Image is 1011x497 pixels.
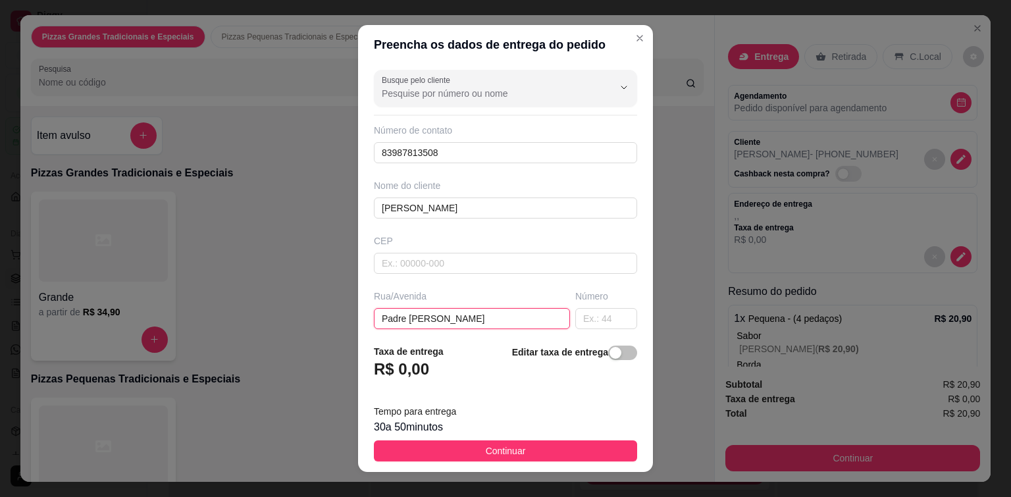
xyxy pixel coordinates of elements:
[374,234,637,248] div: CEP
[374,197,637,219] input: Ex.: João da Silva
[374,290,570,303] div: Rua/Avenida
[374,253,637,274] input: Ex.: 00000-000
[575,290,637,303] div: Número
[374,124,637,137] div: Número de contato
[575,308,637,329] input: Ex.: 44
[486,444,526,458] span: Continuar
[374,406,456,417] span: Tempo para entrega
[358,25,653,65] header: Preencha os dados de entrega do pedido
[374,346,444,357] strong: Taxa de entrega
[374,419,637,435] div: 30 a 50 minutos
[374,308,570,329] input: Ex.: Rua Oscar Freire
[613,77,635,98] button: Show suggestions
[374,440,637,461] button: Continuar
[374,179,637,192] div: Nome do cliente
[374,142,637,163] input: Ex.: (11) 9 8888-9999
[374,359,429,380] h3: R$ 0,00
[382,87,592,100] input: Busque pelo cliente
[629,28,650,49] button: Close
[512,347,608,357] strong: Editar taxa de entrega
[382,74,455,86] label: Busque pelo cliente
